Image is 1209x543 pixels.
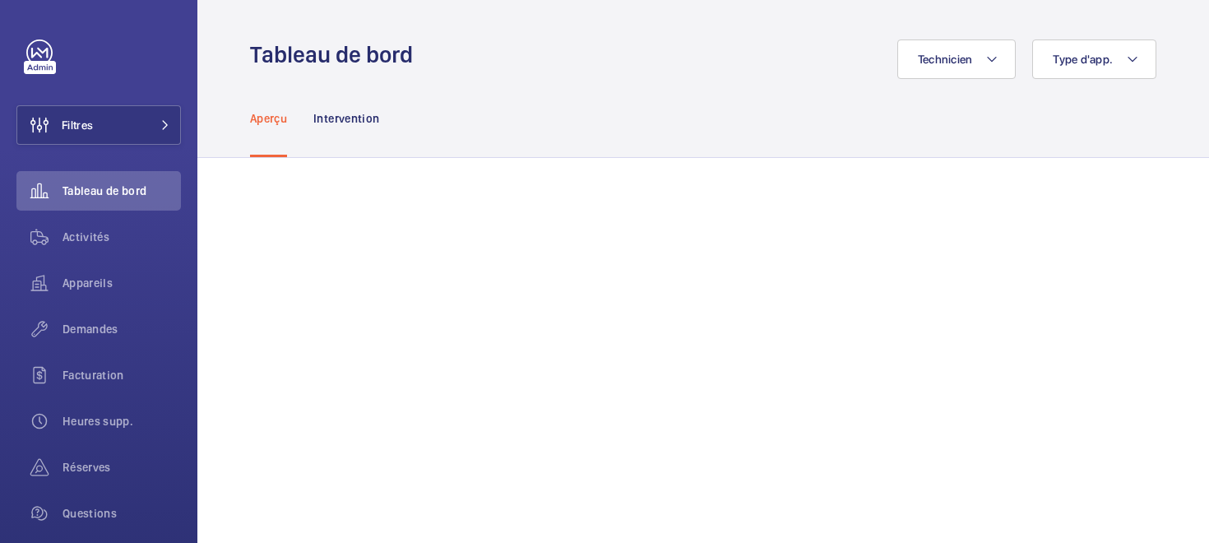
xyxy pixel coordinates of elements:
[63,183,181,199] span: Tableau de bord
[63,505,181,522] span: Questions
[918,53,973,66] span: Technicien
[63,459,181,476] span: Réserves
[63,321,181,337] span: Demandes
[250,110,287,127] p: Aperçu
[250,39,423,70] h1: Tableau de bord
[16,105,181,145] button: Filtres
[897,39,1017,79] button: Technicien
[1032,39,1156,79] button: Type d'app.
[62,117,93,133] span: Filtres
[63,367,181,383] span: Facturation
[63,413,181,429] span: Heures supp.
[63,229,181,245] span: Activités
[63,275,181,291] span: Appareils
[313,110,379,127] p: Intervention
[1053,53,1113,66] span: Type d'app.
